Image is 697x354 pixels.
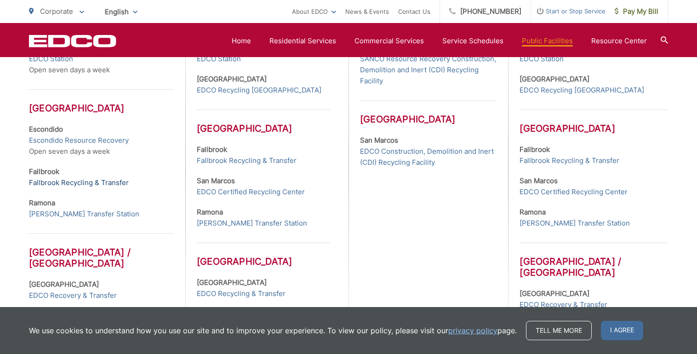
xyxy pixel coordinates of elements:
a: Escondido Resource Recovery [29,135,129,146]
p: Open seven days a week [29,42,174,75]
p: Open seven days a week [29,124,174,157]
a: Resource Center [591,35,647,46]
a: Service Schedules [442,35,503,46]
strong: Fallbrook [29,167,59,176]
a: Public Facilities [522,35,573,46]
strong: [GEOGRAPHIC_DATA] [29,280,99,289]
h3: [GEOGRAPHIC_DATA] / [GEOGRAPHIC_DATA] [520,243,668,278]
a: EDCO Recycling & Transfer [197,288,286,299]
a: EDCO Recycling [GEOGRAPHIC_DATA] [520,85,644,96]
a: Contact Us [398,6,430,17]
a: Home [232,35,251,46]
a: EDCO Recovery & Transfer [29,290,117,301]
strong: [GEOGRAPHIC_DATA] [520,75,589,83]
strong: San Marcos [360,136,398,145]
span: English [98,4,144,20]
a: [PERSON_NAME] Transfer Station [29,209,139,220]
a: EDCO Certified Recycling Center [197,186,305,197]
span: Corporate [40,7,73,16]
a: [PERSON_NAME] Transfer Station [520,218,630,229]
strong: Ramona [197,208,223,216]
strong: [GEOGRAPHIC_DATA] [197,75,267,83]
a: News & Events [345,6,389,17]
strong: San Marcos [520,176,558,185]
a: EDCO Recovery & Transfer [520,299,607,310]
a: EDCO Certified Recycling Center [520,186,628,197]
strong: Ramona [29,198,55,207]
a: privacy policy [448,325,497,336]
strong: Escondido [29,125,63,133]
strong: Fallbrook [197,145,227,154]
a: EDCO Station [29,53,73,64]
a: EDCO Station [197,53,241,64]
a: Fallbrook Recycling & Transfer [29,177,129,188]
strong: Ramona [520,208,546,216]
a: About EDCO [292,6,336,17]
a: Fallbrook Recycling & Transfer [197,155,297,166]
strong: San Marcos [197,176,235,185]
a: [PERSON_NAME] Transfer Station [197,218,307,229]
a: SANCO Resource Recovery Construction, Demolition and Inert (CDI) Recycling Facility [360,53,497,87]
strong: [GEOGRAPHIC_DATA] [197,278,267,287]
h3: [GEOGRAPHIC_DATA] [197,243,330,267]
span: I agree [601,321,643,340]
strong: [GEOGRAPHIC_DATA] [520,289,589,298]
h3: [GEOGRAPHIC_DATA] [360,100,497,125]
a: Residential Services [269,35,336,46]
a: EDCO Construction, Demolition and Inert (CDI) Recycling Facility [360,146,497,168]
a: Tell me more [526,321,592,340]
h3: [GEOGRAPHIC_DATA] / [GEOGRAPHIC_DATA] [29,233,174,269]
a: Fallbrook Recycling & Transfer [520,155,619,166]
strong: Fallbrook [520,145,550,154]
a: EDCD logo. Return to the homepage. [29,35,116,47]
a: EDCO Station [520,53,564,64]
span: Pay My Bill [615,6,658,17]
h3: [GEOGRAPHIC_DATA] [520,110,668,134]
h3: [GEOGRAPHIC_DATA] [29,89,174,114]
a: Commercial Services [354,35,424,46]
p: We use cookies to understand how you use our site and to improve your experience. To view our pol... [29,325,517,336]
h3: [GEOGRAPHIC_DATA] [197,110,330,134]
a: EDCO Recycling [GEOGRAPHIC_DATA] [197,85,321,96]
